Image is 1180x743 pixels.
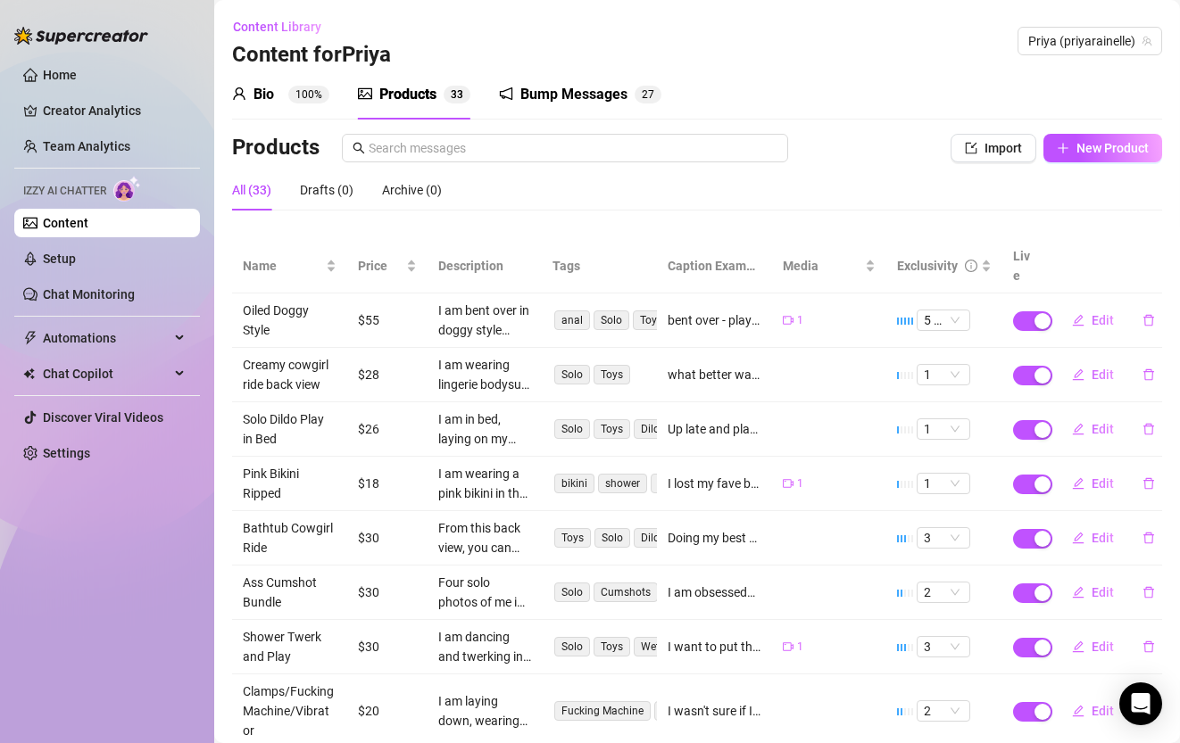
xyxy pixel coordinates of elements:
td: $30 [347,566,428,620]
th: Media [772,239,887,293]
div: I am wearing lingerie bodysuit, sitting in the cowgirl position with the camera behind me. I reac... [438,355,532,394]
span: edit [1072,314,1084,326]
td: Ass Cumshot Bundle [232,566,347,620]
span: Edit [1092,313,1114,327]
button: delete [1128,524,1169,552]
span: Solo [554,637,590,656]
div: Open Intercom Messenger [1119,682,1162,725]
span: 3 [457,88,463,101]
span: Name [243,256,322,276]
span: Solo [554,582,590,602]
span: Edit [1092,704,1114,718]
div: From this back view, you can see I am totally naked sitting in cowgirl position in the bathroom, ... [438,518,532,557]
img: logo-BBDzfeDw.svg [14,27,148,45]
div: I want to put that morning wood to good use 😜💦🍆 Wet, sudsy shower twerk that put me in the mood t... [668,637,761,656]
span: Cumshots [594,582,658,602]
span: Toys [554,528,591,548]
td: $30 [347,620,428,674]
a: Setup [43,252,76,266]
span: Nipples [654,701,705,721]
span: video-camera [783,315,794,326]
button: delete [1128,578,1169,607]
span: 1 [924,419,963,439]
span: import [965,142,977,154]
th: Live [1002,239,1047,293]
img: AI Chatter [113,176,141,202]
span: edit [1072,640,1084,653]
button: Edit [1058,632,1128,661]
span: edit [1072,586,1084,599]
span: thunderbolt [23,331,37,345]
span: Import [985,141,1022,155]
span: delete [1143,586,1155,599]
span: Toys [633,310,669,330]
span: user [232,87,246,101]
span: 2 [642,88,648,101]
div: I wasn't sure if I should send you this but..... why not 🤭 me being tag teamed by my fucking mach... [668,701,761,721]
td: Bathtub Cowgirl Ride [232,511,347,566]
th: Tags [542,239,657,293]
a: Chat Monitoring [43,287,135,301]
div: bent over - playing with a dildo cock in my tight little ass 🍑 😜 don't you wish that was your coc... [668,310,761,330]
div: Archive (0) [382,180,442,200]
span: Dildo [634,419,673,439]
td: Shower Twerk and Play [232,620,347,674]
span: Toys [594,365,630,384]
td: Oiled Doggy Style [232,293,347,348]
span: Solo [554,419,590,439]
button: New Product [1043,134,1162,162]
a: Home [43,68,77,82]
div: Four solo photos of me in bed with cum on my ass from after having sex. You can see a big load of... [438,573,532,612]
span: info-circle [965,260,977,272]
span: plus [1057,142,1069,154]
button: Edit [1058,415,1128,443]
span: nude [651,474,689,493]
div: I am wearing a pink bikini in the shower and using the shower head to rinse my body, then using s... [438,464,532,503]
th: Price [347,239,428,293]
h3: Products [232,134,320,162]
td: Creamy cowgirl ride back view [232,348,347,402]
button: delete [1128,415,1169,443]
a: Discover Viral Videos [43,410,163,425]
button: delete [1128,306,1169,334]
div: All (33) [232,180,271,200]
div: I am bent over in doggy style position on the couch, with full view of pussy and asshole. My body... [438,301,532,340]
span: Solo [554,365,590,384]
span: bikini [554,474,594,493]
span: edit [1072,532,1084,544]
td: $30 [347,511,428,566]
span: delete [1143,314,1155,326]
span: delete [1143,423,1155,435]
div: Bio [253,84,274,105]
a: Creator Analytics [43,96,186,125]
span: Fucking Machine [554,701,651,721]
div: I am obsesseddddd with how perfect my ass looks when it's covered in cum 🍑✨ It may be one of the ... [668,582,761,602]
span: delete [1143,532,1155,544]
button: delete [1128,360,1169,389]
span: Chat Copilot [43,359,170,388]
span: picture [358,87,372,101]
sup: 27 [635,86,661,103]
button: Edit [1058,360,1128,389]
span: Edit [1092,367,1114,382]
span: Edit [1092,640,1114,654]
div: I lost my fave bikini in the unfortunate accident shown in this video and I'm devastated.... 🥺😭 c... [668,474,761,493]
span: video-camera [783,478,794,489]
span: Edit [1092,585,1114,599]
button: delete [1128,632,1169,661]
span: edit [1072,477,1084,490]
img: Chat Copilot [23,367,35,380]
span: Izzy AI Chatter [23,183,106,200]
button: Import [951,134,1036,162]
th: Caption Example [657,239,772,293]
div: I am laying down, wearing an open cup bra with a pair of cute nipple clamps. I am using my vibrat... [438,691,532,731]
span: Priya (priyarainelle) [1028,28,1151,54]
span: 2 [924,701,963,721]
h3: Content for Priya [232,41,391,70]
span: edit [1072,368,1084,381]
th: Description [428,239,543,293]
span: Edit [1092,476,1114,491]
button: Edit [1058,697,1128,725]
span: Wet [634,637,667,656]
span: team [1142,36,1152,46]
